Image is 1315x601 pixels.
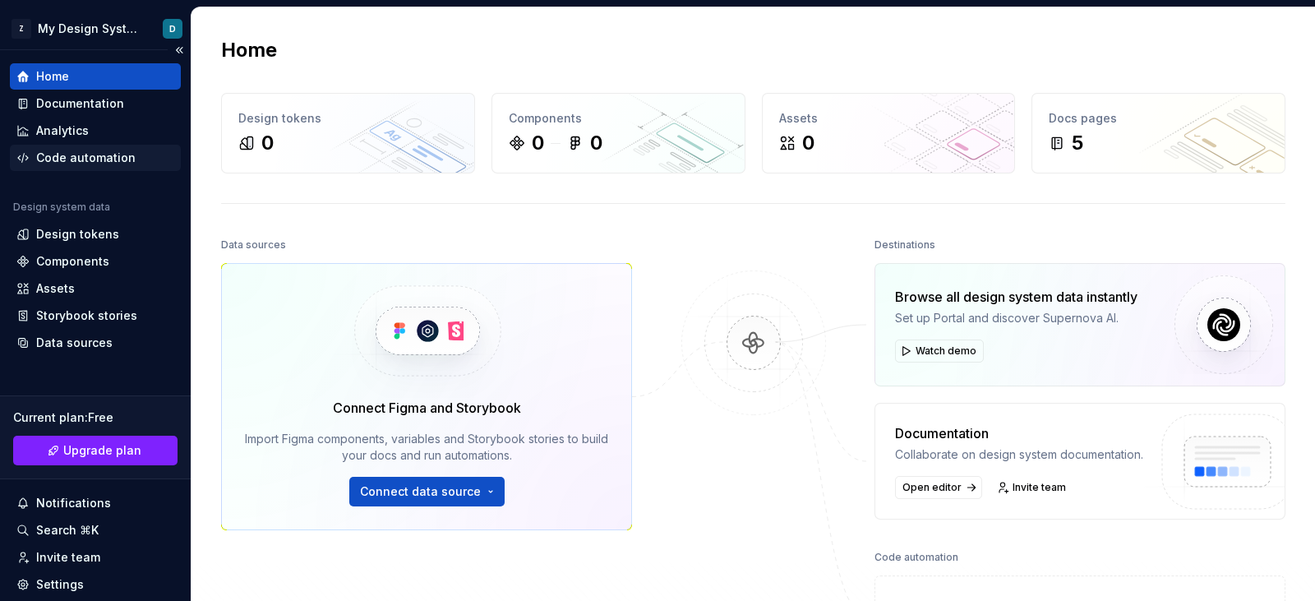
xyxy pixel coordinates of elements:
[902,481,962,494] span: Open editor
[36,150,136,166] div: Code automation
[36,253,109,270] div: Components
[1049,110,1268,127] div: Docs pages
[895,310,1137,326] div: Set up Portal and discover Supernova AI.
[1072,130,1083,156] div: 5
[238,110,458,127] div: Design tokens
[10,275,181,302] a: Assets
[12,19,31,39] div: Z
[10,517,181,543] button: Search ⌘K
[895,340,984,363] button: Watch demo
[13,436,178,465] a: Upgrade plan
[169,22,176,35] div: D
[532,130,544,156] div: 0
[10,221,181,247] a: Design tokens
[38,21,143,37] div: My Design System
[63,442,141,459] span: Upgrade plan
[10,145,181,171] a: Code automation
[168,39,191,62] button: Collapse sidebar
[221,233,286,257] div: Data sources
[261,130,274,156] div: 0
[1031,93,1285,173] a: Docs pages5
[590,130,602,156] div: 0
[10,490,181,516] button: Notifications
[10,63,181,90] a: Home
[36,68,69,85] div: Home
[895,476,982,499] a: Open editor
[916,344,976,358] span: Watch demo
[10,248,181,275] a: Components
[245,431,608,464] div: Import Figma components, variables and Storybook stories to build your docs and run automations.
[36,226,119,243] div: Design tokens
[36,549,100,566] div: Invite team
[874,546,958,569] div: Code automation
[36,522,99,539] div: Search ⌘K
[491,93,745,173] a: Components00
[1013,481,1066,494] span: Invite team
[3,11,187,46] button: ZMy Design SystemD
[10,303,181,329] a: Storybook stories
[992,476,1073,499] a: Invite team
[13,409,178,426] div: Current plan : Free
[10,118,181,144] a: Analytics
[36,123,89,139] div: Analytics
[779,110,999,127] div: Assets
[221,93,475,173] a: Design tokens0
[36,335,113,351] div: Data sources
[36,95,124,112] div: Documentation
[762,93,1016,173] a: Assets0
[36,495,111,511] div: Notifications
[874,233,935,257] div: Destinations
[802,130,814,156] div: 0
[360,483,481,500] span: Connect data source
[509,110,728,127] div: Components
[13,201,110,214] div: Design system data
[333,398,521,418] div: Connect Figma and Storybook
[349,477,505,506] button: Connect data source
[36,576,84,593] div: Settings
[10,544,181,571] a: Invite team
[10,90,181,117] a: Documentation
[36,307,137,324] div: Storybook stories
[10,571,181,598] a: Settings
[895,446,1143,463] div: Collaborate on design system documentation.
[895,423,1143,443] div: Documentation
[895,287,1137,307] div: Browse all design system data instantly
[36,280,75,297] div: Assets
[10,330,181,356] a: Data sources
[221,37,277,63] h2: Home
